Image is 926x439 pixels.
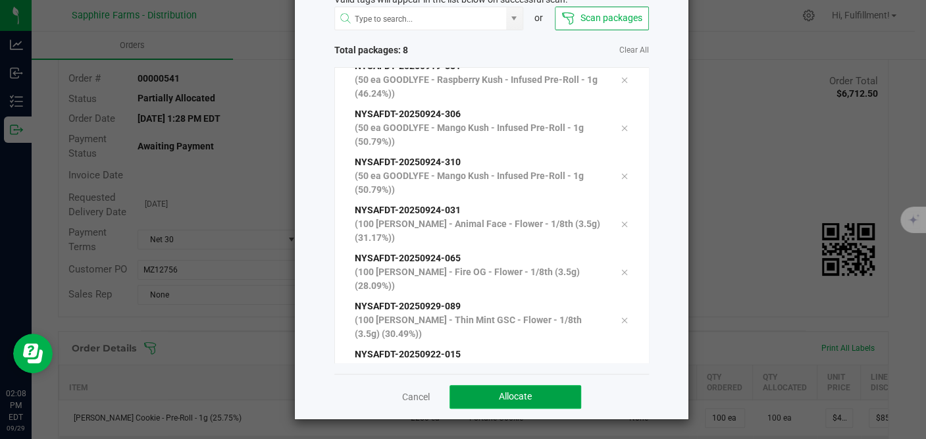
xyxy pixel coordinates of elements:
[355,265,601,293] p: (100 [PERSON_NAME] - Fire OG - Flower - 1/8th (3.5g) (28.09%))
[355,61,461,71] span: NYSAFDT-20250919-381
[611,312,638,328] div: Remove tag
[355,361,601,389] p: (100 [PERSON_NAME] - Platinum Lemon Cherry Gelato - Flower - 1/8th (3.5g) (31.97%))
[355,301,461,311] span: NYSAFDT-20250929-089
[335,7,506,31] input: NO DATA FOUND
[13,334,53,373] iframe: Resource center
[499,391,532,401] span: Allocate
[611,168,638,184] div: Remove tag
[611,360,638,376] div: Remove tag
[334,43,492,57] span: Total packages: 8
[611,120,638,136] div: Remove tag
[355,169,601,197] p: (50 ea GOODLYFE - Mango Kush - Infused Pre-Roll - 1g (50.79%))
[355,109,461,119] span: NYSAFDT-20250924-306
[355,157,461,167] span: NYSAFDT-20250924-310
[355,217,601,245] p: (100 [PERSON_NAME] - Animal Face - Flower - 1/8th (3.5g) (31.17%))
[523,11,555,25] div: or
[355,253,461,263] span: NYSAFDT-20250924-065
[402,390,430,403] a: Cancel
[355,73,601,101] p: (50 ea GOODLYFE - Raspberry Kush - Infused Pre-Roll - 1g (46.24%))
[619,45,649,56] a: Clear All
[611,264,638,280] div: Remove tag
[555,7,649,30] button: Scan packages
[355,313,601,341] p: (100 [PERSON_NAME] - Thin Mint GSC - Flower - 1/8th (3.5g) (30.49%))
[355,349,461,359] span: NYSAFDT-20250922-015
[611,72,638,88] div: Remove tag
[355,205,461,215] span: NYSAFDT-20250924-031
[355,121,601,149] p: (50 ea GOODLYFE - Mango Kush - Infused Pre-Roll - 1g (50.79%))
[450,385,581,409] button: Allocate
[611,216,638,232] div: Remove tag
